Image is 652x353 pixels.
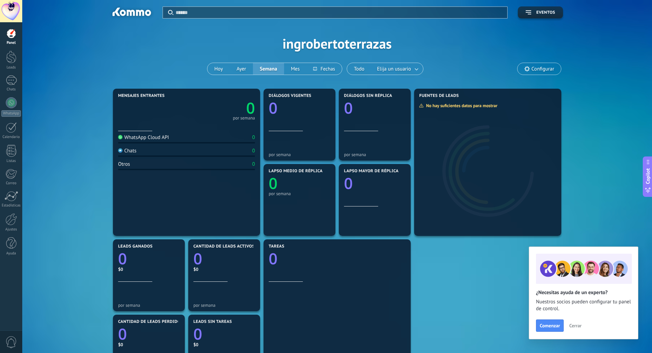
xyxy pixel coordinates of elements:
[269,98,278,118] text: 0
[566,320,585,331] button: Cerrar
[118,161,130,167] div: Otros
[344,173,353,194] text: 0
[344,93,392,98] span: Diálogos sin réplica
[118,148,123,153] img: Chats
[187,98,255,118] a: 0
[344,98,353,118] text: 0
[118,93,165,98] span: Mensajes entrantes
[518,7,563,18] button: Eventos
[347,63,371,75] button: Todo
[536,299,631,312] span: Nuestros socios pueden configurar tu panel de control.
[536,289,631,296] h2: ¿Necesitas ayuda de un experto?
[284,63,307,75] button: Mes
[269,248,278,269] text: 0
[306,63,342,75] button: Fechas
[419,103,502,109] div: No hay suficientes datos para mostrar
[269,169,323,174] span: Lapso medio de réplica
[118,244,153,249] span: Leads ganados
[246,98,255,118] text: 0
[193,266,255,272] div: $0
[644,168,651,184] span: Copilot
[269,173,278,194] text: 0
[193,324,202,344] text: 0
[1,87,21,92] div: Chats
[207,63,230,75] button: Hoy
[1,159,21,163] div: Listas
[540,323,560,328] span: Comenzar
[118,134,169,141] div: WhatsApp Cloud API
[193,244,255,249] span: Cantidad de leads activos
[536,319,564,332] button: Comenzar
[269,152,330,157] div: por semana
[1,135,21,139] div: Calendario
[118,248,180,269] a: 0
[193,303,255,308] div: por semana
[118,135,123,139] img: WhatsApp Cloud API
[419,93,459,98] span: Fuentes de leads
[1,227,21,232] div: Ajustes
[532,66,554,72] span: Configurar
[233,116,255,120] div: por semana
[269,93,311,98] span: Diálogos vigentes
[193,248,202,269] text: 0
[1,251,21,256] div: Ayuda
[193,319,232,324] span: Leads sin tareas
[376,64,412,74] span: Elija un usuario
[252,148,255,154] div: 0
[1,110,21,117] div: WhatsApp
[230,63,253,75] button: Ayer
[269,244,284,249] span: Tareas
[118,266,180,272] div: $0
[344,169,398,174] span: Lapso mayor de réplica
[193,324,255,344] a: 0
[269,248,406,269] a: 0
[1,181,21,186] div: Correo
[118,324,127,344] text: 0
[269,191,330,196] div: por semana
[118,324,180,344] a: 0
[1,65,21,70] div: Leads
[1,41,21,45] div: Panel
[118,319,183,324] span: Cantidad de leads perdidos
[118,148,137,154] div: Chats
[118,303,180,308] div: por semana
[118,248,127,269] text: 0
[252,161,255,167] div: 0
[569,323,581,328] span: Cerrar
[252,134,255,141] div: 0
[118,342,180,348] div: $0
[1,203,21,208] div: Estadísticas
[193,248,255,269] a: 0
[253,63,284,75] button: Semana
[193,342,255,348] div: $0
[344,152,406,157] div: por semana
[371,63,423,75] button: Elija un usuario
[536,10,555,15] span: Eventos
